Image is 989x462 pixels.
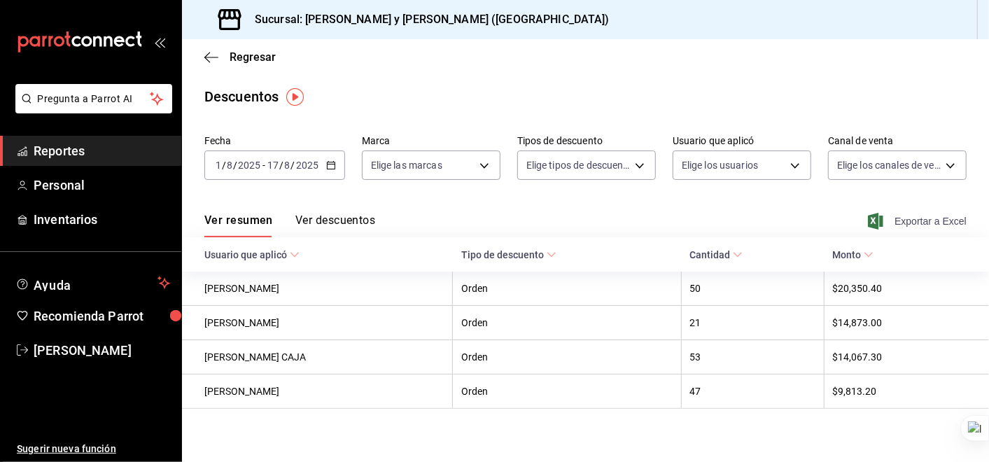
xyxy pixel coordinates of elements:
span: Inventarios [34,210,170,229]
span: Regresar [230,50,276,64]
th: Orden [453,340,682,374]
span: Tipo de descuento [461,249,556,260]
button: Exportar a Excel [871,213,967,230]
span: Ayuda [34,274,152,291]
th: 21 [681,306,824,340]
span: Elige las marcas [371,158,442,172]
span: Elige los canales de venta [837,158,941,172]
th: [PERSON_NAME] CAJA [182,340,453,374]
a: Pregunta a Parrot AI [10,101,172,116]
span: Sugerir nueva función [17,442,170,456]
th: 53 [681,340,824,374]
span: Usuario que aplicó [204,249,300,260]
span: Recomienda Parrot [34,307,170,325]
span: Monto [832,249,874,260]
th: Orden [453,272,682,306]
h3: Sucursal: [PERSON_NAME] y [PERSON_NAME] ([GEOGRAPHIC_DATA]) [244,11,610,28]
input: -- [215,160,222,171]
label: Tipos de descuento [517,136,656,146]
th: $14,067.30 [824,340,989,374]
span: / [222,160,226,171]
span: / [291,160,295,171]
th: [PERSON_NAME] [182,306,453,340]
th: $20,350.40 [824,272,989,306]
th: Orden [453,374,682,409]
input: ---- [295,160,319,171]
div: Descuentos [204,86,279,107]
input: -- [226,160,233,171]
span: Cantidad [689,249,743,260]
label: Fecha [204,136,345,146]
label: Marca [362,136,500,146]
th: 50 [681,272,824,306]
span: Pregunta a Parrot AI [38,92,150,106]
span: Elige tipos de descuento [526,158,630,172]
th: [PERSON_NAME] [182,374,453,409]
button: Ver descuentos [295,213,375,237]
th: $14,873.00 [824,306,989,340]
span: - [262,160,265,171]
span: Reportes [34,141,170,160]
th: [PERSON_NAME] [182,272,453,306]
span: Elige los usuarios [682,158,758,172]
span: / [233,160,237,171]
th: Orden [453,306,682,340]
input: -- [284,160,291,171]
button: open_drawer_menu [154,36,165,48]
input: ---- [237,160,261,171]
span: Personal [34,176,170,195]
div: navigation tabs [204,213,375,237]
label: Canal de venta [828,136,967,146]
span: / [279,160,283,171]
th: $9,813.20 [824,374,989,409]
button: Pregunta a Parrot AI [15,84,172,113]
button: Ver resumen [204,213,273,237]
label: Usuario que aplicó [673,136,811,146]
span: [PERSON_NAME] [34,341,170,360]
th: 47 [681,374,824,409]
img: Tooltip marker [286,88,304,106]
button: Regresar [204,50,276,64]
input: -- [267,160,279,171]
